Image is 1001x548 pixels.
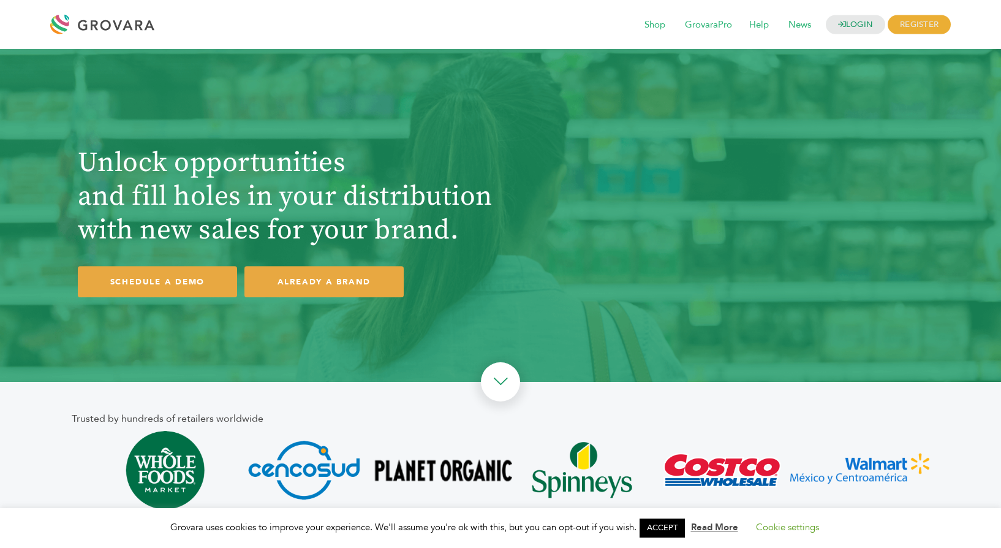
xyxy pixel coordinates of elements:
[244,266,404,297] a: ALREADY A BRAND
[826,15,886,34] a: LOGIN
[741,13,777,37] span: Help
[676,18,741,32] a: GrovaraPro
[780,13,820,37] span: News
[756,521,819,533] a: Cookie settings
[780,18,820,32] a: News
[636,18,674,32] a: Shop
[676,13,741,37] span: GrovaraPro
[78,147,494,248] h1: Unlock opportunities and fill holes in your distribution with new sales for your brand.
[741,18,777,32] a: Help
[640,519,685,538] a: ACCEPT
[78,266,237,297] a: SCHEDULE A DEMO
[691,521,738,533] a: Read More
[170,521,831,533] span: Grovara uses cookies to improve your experience. We'll assume you're ok with this, but you can op...
[636,13,674,37] span: Shop
[72,411,929,426] div: Trusted by hundreds of retailers worldwide
[888,15,951,34] span: REGISTER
